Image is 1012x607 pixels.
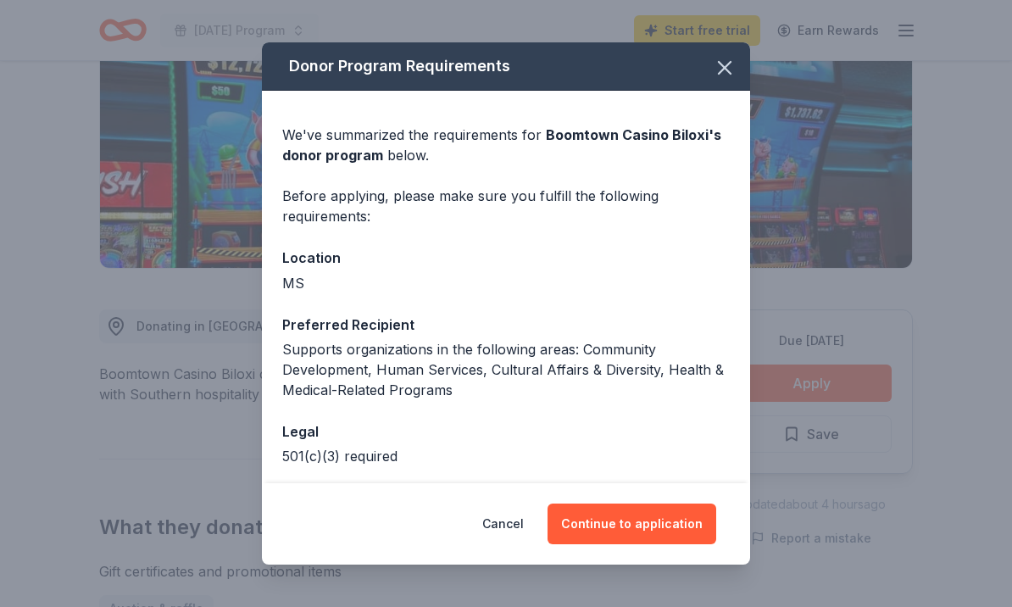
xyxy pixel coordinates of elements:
[282,446,730,466] div: 501(c)(3) required
[262,42,750,91] div: Donor Program Requirements
[282,339,730,400] div: Supports organizations in the following areas: Community Development, Human Services, Cultural Af...
[282,186,730,226] div: Before applying, please make sure you fulfill the following requirements:
[282,273,730,293] div: MS
[548,504,716,544] button: Continue to application
[282,247,730,269] div: Location
[282,420,730,443] div: Legal
[282,314,730,336] div: Preferred Recipient
[482,504,524,544] button: Cancel
[282,125,730,165] div: We've summarized the requirements for below.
